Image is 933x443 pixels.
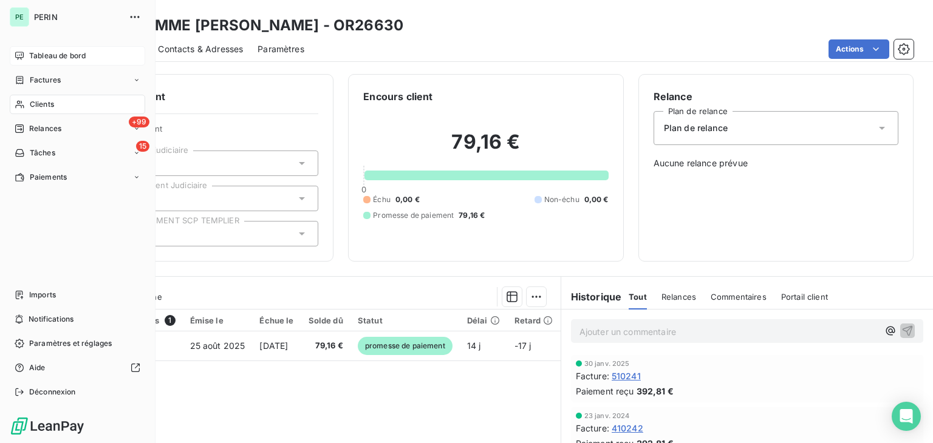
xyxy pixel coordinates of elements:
[363,89,432,104] h6: Encours client
[637,385,674,397] span: 392,81 €
[781,292,828,302] span: Portail client
[395,194,420,205] span: 0,00 €
[309,340,343,352] span: 79,16 €
[258,43,304,55] span: Paramètres
[514,340,531,351] span: -17 j
[136,141,149,152] span: 15
[629,292,647,302] span: Tout
[10,7,29,27] div: PE
[29,362,46,373] span: Aide
[29,387,76,397] span: Déconnexion
[514,316,553,325] div: Retard
[98,124,318,141] span: Propriétés Client
[584,412,630,419] span: 23 janv. 2024
[107,15,403,36] h3: M. OU MME [PERSON_NAME] - OR26630
[467,340,481,351] span: 14 j
[561,289,622,304] h6: Historique
[829,39,889,59] button: Actions
[584,360,630,367] span: 30 janv. 2025
[158,43,243,55] span: Contacts & Adresses
[544,194,579,205] span: Non-échu
[10,358,145,377] a: Aide
[661,292,696,302] span: Relances
[259,316,293,325] div: Échue le
[612,370,641,382] span: 510241
[30,172,67,183] span: Paiements
[373,194,391,205] span: Échu
[29,123,61,134] span: Relances
[654,89,898,104] h6: Relance
[10,416,85,436] img: Logo LeanPay
[29,338,112,349] span: Paramètres et réglages
[358,337,453,355] span: promesse de paiement
[30,99,54,110] span: Clients
[30,147,55,158] span: Tâches
[576,385,634,397] span: Paiement reçu
[309,316,343,325] div: Solde dû
[29,289,56,300] span: Imports
[29,50,86,61] span: Tableau de bord
[373,210,454,221] span: Promesse de paiement
[576,422,609,435] span: Facture :
[73,89,318,104] h6: Informations client
[654,157,898,169] span: Aucune relance prévue
[259,340,288,351] span: [DATE]
[29,314,73,325] span: Notifications
[576,370,609,382] span: Facture :
[358,316,453,325] div: Statut
[129,117,149,127] span: +99
[459,210,485,221] span: 79,16 €
[30,75,61,86] span: Factures
[361,184,366,194] span: 0
[711,292,767,302] span: Commentaires
[34,12,121,22] span: PERIN
[190,316,245,325] div: Émise le
[467,316,500,325] div: Délai
[612,422,643,435] span: 410242
[584,194,609,205] span: 0,00 €
[165,315,176,326] span: 1
[363,130,608,166] h2: 79,16 €
[892,402,921,431] div: Open Intercom Messenger
[664,122,728,134] span: Plan de relance
[190,340,245,351] span: 25 août 2025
